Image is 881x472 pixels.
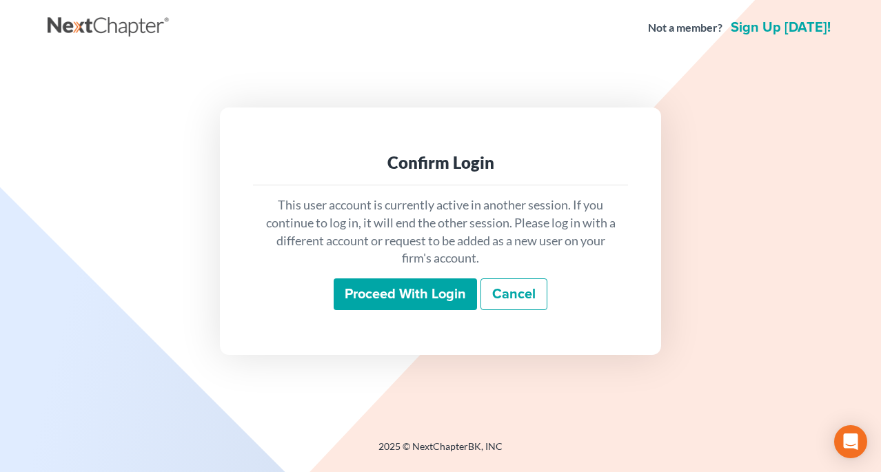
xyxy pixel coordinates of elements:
div: Open Intercom Messenger [834,425,867,458]
div: 2025 © NextChapterBK, INC [48,440,833,464]
div: Confirm Login [264,152,617,174]
p: This user account is currently active in another session. If you continue to log in, it will end ... [264,196,617,267]
strong: Not a member? [648,20,722,36]
a: Sign up [DATE]! [728,21,833,34]
input: Proceed with login [334,278,477,310]
a: Cancel [480,278,547,310]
